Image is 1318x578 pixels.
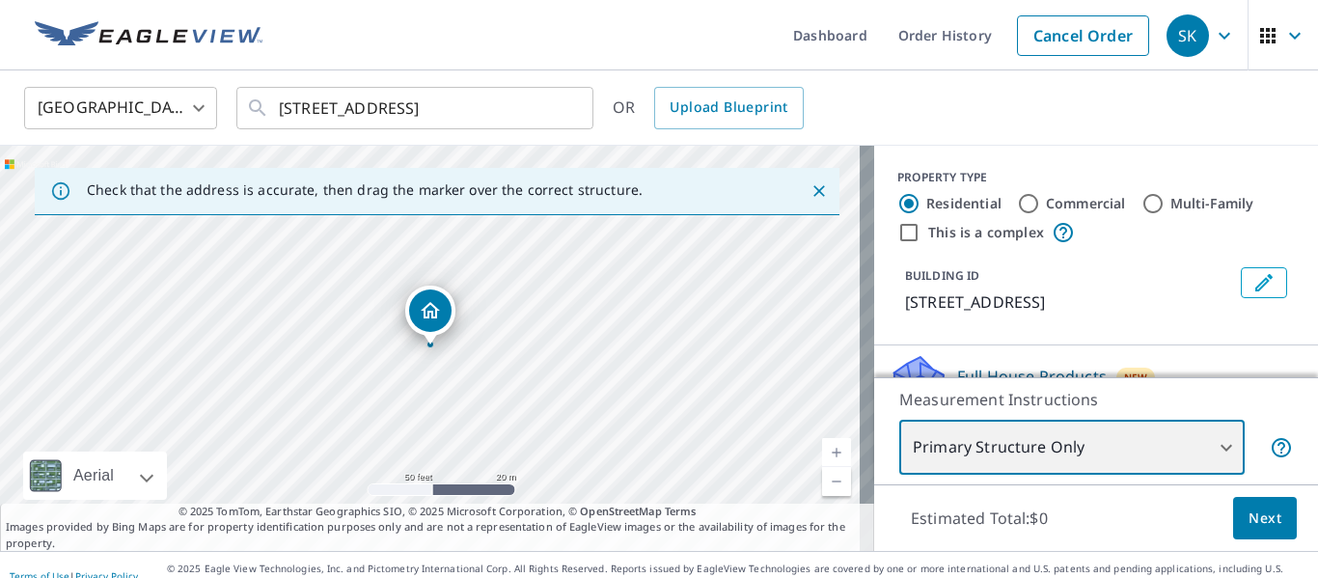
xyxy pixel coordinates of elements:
[279,81,554,135] input: Search by address or latitude-longitude
[1233,497,1297,540] button: Next
[23,452,167,500] div: Aerial
[822,467,851,496] a: Current Level 19, Zoom Out
[926,194,1002,213] label: Residential
[1270,436,1293,459] span: Your report will include only the primary structure on the property. For example, a detached gara...
[928,223,1044,242] label: This is a complex
[1170,194,1254,213] label: Multi-Family
[87,181,643,199] p: Check that the address is accurate, then drag the marker over the correct structure.
[1167,14,1209,57] div: SK
[1017,15,1149,56] a: Cancel Order
[895,497,1063,539] p: Estimated Total: $0
[665,504,697,518] a: Terms
[822,438,851,467] a: Current Level 19, Zoom In
[580,504,661,518] a: OpenStreetMap
[1124,370,1148,385] span: New
[899,388,1293,411] p: Measurement Instructions
[1241,267,1287,298] button: Edit building 1
[897,169,1295,186] div: PROPERTY TYPE
[24,81,217,135] div: [GEOGRAPHIC_DATA]
[654,87,803,129] a: Upload Blueprint
[68,452,120,500] div: Aerial
[899,421,1245,475] div: Primary Structure Only
[405,286,455,345] div: Dropped pin, building 1, Residential property, 35 Scarborough Ln Ocean View, DE 19970
[613,87,804,129] div: OR
[1249,507,1281,531] span: Next
[178,504,697,520] span: © 2025 TomTom, Earthstar Geographics SIO, © 2025 Microsoft Corporation, ©
[807,179,832,204] button: Close
[905,267,979,284] p: BUILDING ID
[957,365,1107,388] p: Full House Products
[905,290,1233,314] p: [STREET_ADDRESS]
[670,96,787,120] span: Upload Blueprint
[1046,194,1126,213] label: Commercial
[35,21,262,50] img: EV Logo
[890,353,1303,408] div: Full House ProductsNew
